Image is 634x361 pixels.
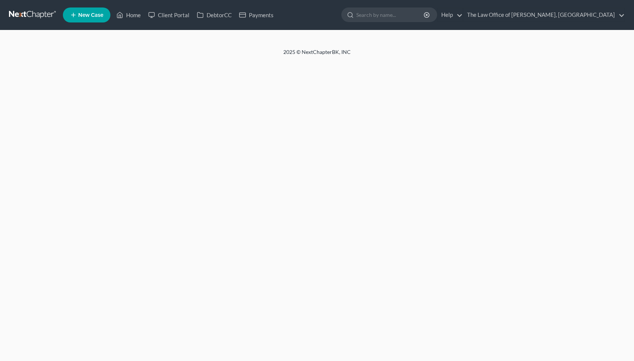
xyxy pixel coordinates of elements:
input: Search by name... [356,8,425,22]
a: Payments [235,8,277,22]
a: Client Portal [144,8,193,22]
a: Home [113,8,144,22]
div: 2025 © NextChapterBK, INC [104,48,530,62]
span: New Case [78,12,103,18]
a: DebtorCC [193,8,235,22]
a: Help [438,8,463,22]
a: The Law Office of [PERSON_NAME], [GEOGRAPHIC_DATA] [463,8,625,22]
